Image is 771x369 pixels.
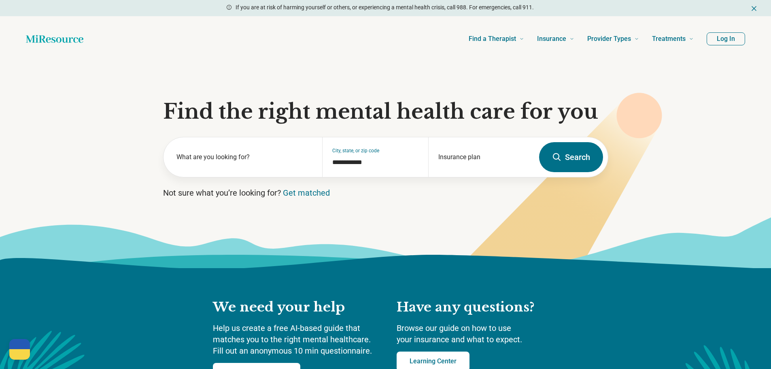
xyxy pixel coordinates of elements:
h2: We need your help [213,299,380,316]
h1: Find the right mental health care for you [163,100,608,124]
span: Treatments [652,33,686,45]
h2: Have any questions? [397,299,559,316]
a: Get matched [283,188,330,198]
span: Provider Types [587,33,631,45]
button: Search [539,142,603,172]
a: Provider Types [587,23,639,55]
span: Insurance [537,33,566,45]
p: Browse our guide on how to use your insurance and what to expect. [397,322,559,345]
label: What are you looking for? [176,152,313,162]
a: Home page [26,31,83,47]
a: Find a Therapist [469,23,524,55]
span: Find a Therapist [469,33,516,45]
a: Insurance [537,23,574,55]
p: Help us create a free AI-based guide that matches you to the right mental healthcare. Fill out an... [213,322,380,356]
p: If you are at risk of harming yourself or others, or experiencing a mental health crisis, call 98... [236,3,534,12]
button: Dismiss [750,3,758,13]
p: Not sure what you’re looking for? [163,187,608,198]
button: Log In [707,32,745,45]
a: Treatments [652,23,694,55]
